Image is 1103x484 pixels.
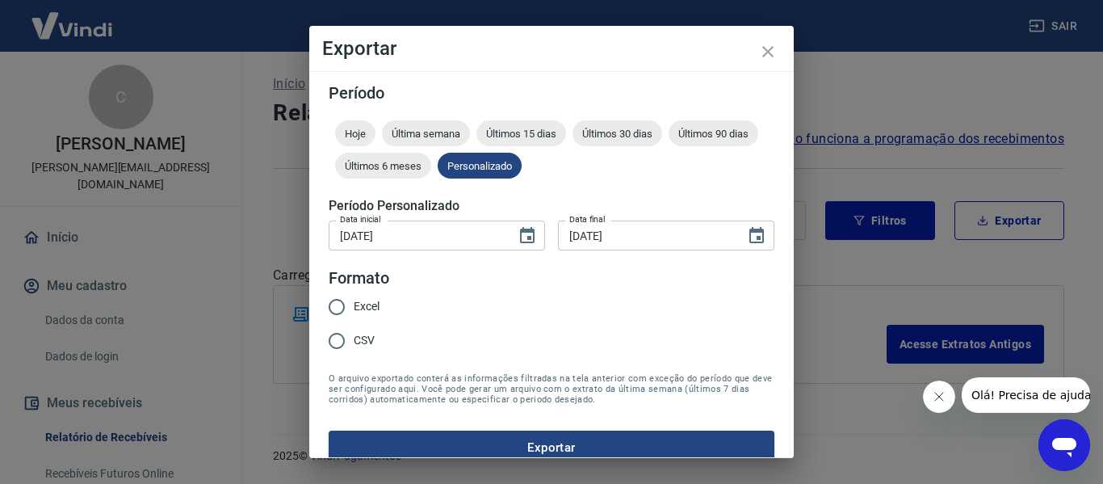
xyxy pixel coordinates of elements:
input: DD/MM/YYYY [329,221,505,250]
h4: Exportar [322,39,781,58]
button: Exportar [329,431,774,465]
span: O arquivo exportado conterá as informações filtradas na tela anterior com exceção do período que ... [329,373,774,405]
h5: Período Personalizado [329,198,774,214]
span: Última semana [382,128,470,140]
iframe: Fechar mensagem [923,381,955,413]
div: Hoje [335,120,375,146]
span: Últimos 30 dias [572,128,662,140]
span: Últimos 6 meses [335,160,431,172]
span: Hoje [335,128,375,140]
span: Últimos 90 dias [669,128,758,140]
div: Últimos 6 meses [335,153,431,179]
span: Personalizado [438,160,522,172]
div: Últimos 30 dias [572,120,662,146]
iframe: Botão para abrir a janela de mensagens [1038,419,1090,471]
span: CSV [354,332,375,349]
button: close [749,32,787,71]
input: DD/MM/YYYY [558,221,734,250]
iframe: Mensagem da empresa [962,377,1090,413]
label: Data inicial [340,213,381,225]
span: Olá! Precisa de ajuda? [10,11,136,24]
div: Últimos 90 dias [669,120,758,146]
div: Personalizado [438,153,522,179]
div: Última semana [382,120,470,146]
h5: Período [329,85,774,101]
span: Últimos 15 dias [476,128,566,140]
span: Excel [354,298,380,315]
button: Choose date, selected date is 19 de ago de 2025 [511,220,543,252]
div: Últimos 15 dias [476,120,566,146]
button: Choose date, selected date is 20 de ago de 2025 [740,220,773,252]
legend: Formato [329,267,389,290]
label: Data final [569,213,606,225]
